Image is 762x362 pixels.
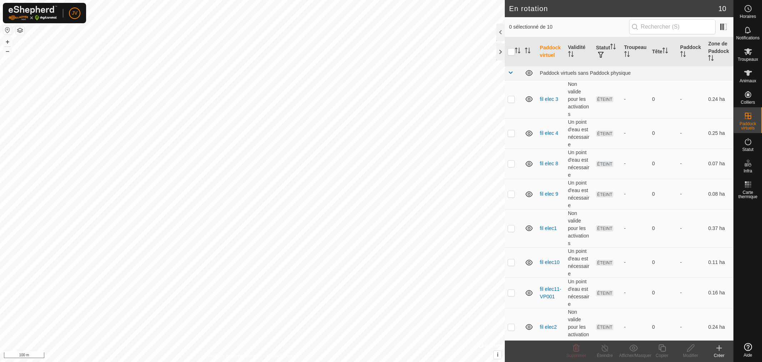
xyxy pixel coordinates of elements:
[649,179,677,209] td: 0
[3,47,12,55] button: –
[208,353,258,359] a: Politique de confidentialité
[736,122,760,130] span: Paddock virtuels
[624,129,647,137] div: -
[621,37,649,66] th: Troupeau
[705,247,733,278] td: 0.11 ha
[649,80,677,118] td: 0
[565,278,593,308] td: Un point d'eau est nécessaire
[677,37,706,66] th: Paddock
[705,278,733,308] td: 0.16 ha
[540,96,558,102] a: fil elec 3
[649,148,677,179] td: 0
[525,49,531,54] p-sorticon: Activer pour trier
[565,148,593,179] td: Un point d'eau est nécessaire
[591,352,619,359] div: Éteindre
[677,80,706,118] td: -
[3,26,12,34] button: Réinitialiser la carte
[596,225,613,231] span: ÉTEINT
[267,353,297,359] a: Contactez-nous
[705,308,733,346] td: 0.24 ha
[596,96,613,102] span: ÉTEINT
[596,290,613,296] span: ÉTEINT
[596,161,613,167] span: ÉTEINT
[677,179,706,209] td: -
[736,190,760,199] span: Carte thermique
[676,352,705,359] div: Modifier
[540,191,558,197] a: fil elec 9
[736,36,759,40] span: Notifications
[596,260,613,266] span: ÉTEINT
[649,247,677,278] td: 0
[677,118,706,148] td: -
[596,131,613,137] span: ÉTEINT
[677,308,706,346] td: -
[540,161,558,166] a: fil elec 8
[596,324,613,330] span: ÉTEINT
[624,190,647,198] div: -
[515,49,521,54] p-sorticon: Activer pour trier
[629,19,716,34] input: Rechercher (S)
[705,37,733,66] th: Zone de Paddock
[565,209,593,247] td: Non valide pour les activations
[705,80,733,118] td: 0.24 ha
[540,259,559,265] a: fil elec10
[705,179,733,209] td: 0.08 ha
[624,160,647,167] div: -
[677,247,706,278] td: -
[705,209,733,247] td: 0.37 ha
[680,52,686,58] p-sorticon: Activer pour trier
[565,247,593,278] td: Un point d'eau est nécessaire
[540,286,561,299] a: fil elec11-VP001
[596,191,613,197] span: ÉTEINT
[662,49,668,54] p-sorticon: Activer pour trier
[537,37,565,66] th: Paddock virtuel
[565,308,593,346] td: Non valide pour les activations
[565,80,593,118] td: Non valide pour les activations
[738,57,758,62] span: Troupeaux
[734,340,762,360] a: Aide
[705,352,733,359] div: Créer
[509,4,718,13] h2: En rotation
[740,14,756,19] span: Horaires
[649,209,677,247] td: 0
[565,118,593,148] td: Un point d'eau est nécessaire
[624,289,647,297] div: -
[677,209,706,247] td: -
[624,96,647,103] div: -
[739,79,756,83] span: Animaux
[705,118,733,148] td: 0.25 ha
[72,9,78,17] span: JV
[509,23,629,31] span: 0 sélectionné de 10
[624,225,647,232] div: -
[593,37,621,66] th: Statut
[9,6,57,20] img: Logo Gallagher
[540,130,558,136] a: fil elec 4
[743,353,752,357] span: Aide
[540,324,557,330] a: fil elec2
[718,3,726,14] span: 10
[565,179,593,209] td: Un point d'eau est nécessaire
[610,45,616,50] p-sorticon: Activer pour trier
[649,278,677,308] td: 0
[649,118,677,148] td: 0
[3,38,12,46] button: +
[16,26,24,35] button: Couches de carte
[677,148,706,179] td: -
[624,259,647,266] div: -
[742,147,753,152] span: Statut
[649,308,677,346] td: 0
[649,37,677,66] th: Tête
[619,352,648,359] div: Afficher/Masquer
[624,52,630,58] p-sorticon: Activer pour trier
[708,56,714,62] p-sorticon: Activer pour trier
[494,351,502,359] button: i
[565,37,593,66] th: Validité
[540,225,557,231] a: fil elec1
[743,169,752,173] span: Infra
[741,100,755,104] span: Colliers
[568,52,574,58] p-sorticon: Activer pour trier
[648,352,676,359] div: Copier
[677,278,706,308] td: -
[566,353,586,358] span: Supprimer
[705,148,733,179] td: 0.07 ha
